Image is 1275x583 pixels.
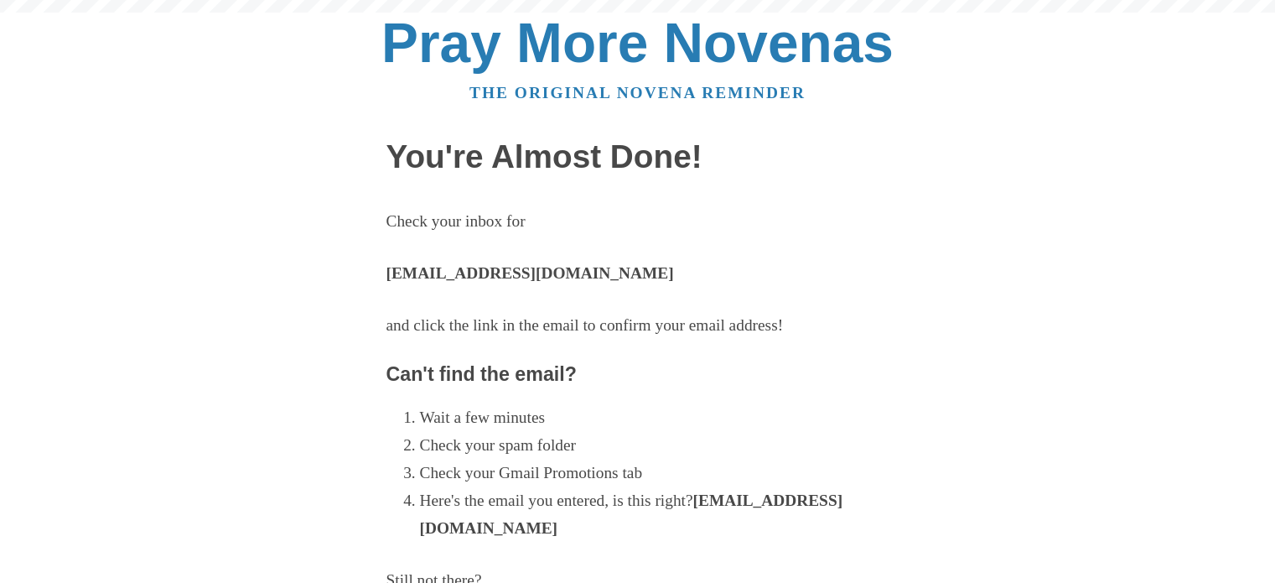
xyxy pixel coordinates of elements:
[420,404,889,432] li: Wait a few minutes
[386,208,889,236] p: Check your inbox for
[386,139,889,175] h1: You're Almost Done!
[420,492,843,537] strong: [EMAIL_ADDRESS][DOMAIN_NAME]
[420,487,889,543] li: Here's the email you entered, is this right?
[386,364,889,386] h3: Can't find the email?
[386,312,889,340] p: and click the link in the email to confirm your email address!
[420,432,889,460] li: Check your spam folder
[420,460,889,487] li: Check your Gmail Promotions tab
[381,12,894,74] a: Pray More Novenas
[386,264,674,282] strong: [EMAIL_ADDRESS][DOMAIN_NAME]
[469,84,806,102] a: The original novena reminder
